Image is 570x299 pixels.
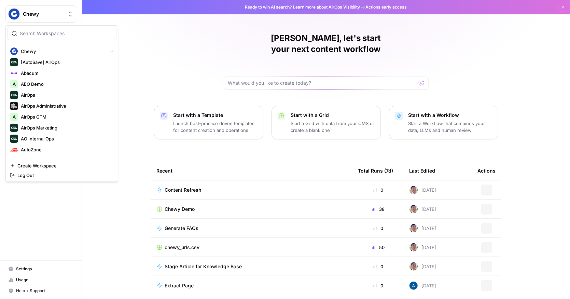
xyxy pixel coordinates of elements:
[157,225,347,232] a: Generate FAQs
[409,224,436,232] div: [DATE]
[20,30,112,37] input: Search Workspaces
[10,47,18,55] img: Chewy Logo
[228,80,416,86] input: What would you like to create today?
[13,113,16,120] span: A
[21,124,111,131] span: AirOps Marketing
[409,282,418,290] img: he81ibor8lsei4p3qvg4ugbvimgp
[272,106,381,139] button: Start with a GridStart a Grid with data from your CMS or create a blank one
[409,282,436,290] div: [DATE]
[358,225,399,232] div: 0
[409,262,418,271] img: 99f2gcj60tl1tjps57nny4cf0tt1
[157,282,347,289] a: Extract Page
[165,187,201,193] span: Content Refresh
[157,187,347,193] a: Content Refresh
[358,263,399,270] div: 0
[291,112,375,119] p: Start with a Grid
[16,288,73,294] span: Help + Support
[389,106,498,139] button: Start with a WorkflowStart a Workflow that combines your data, LLMs and human review
[21,70,111,77] span: Abacum
[5,263,76,274] a: Settings
[5,25,118,182] div: Workspace: Chewy
[409,186,436,194] div: [DATE]
[21,146,111,153] span: AutoZone
[10,135,18,143] img: AO Internal Ops Logo
[173,112,258,119] p: Start with a Template
[21,113,111,120] span: AirOps GTM
[8,8,20,20] img: Chewy Logo
[409,243,418,252] img: 99f2gcj60tl1tjps57nny4cf0tt1
[157,263,347,270] a: Stage Article for Knowledge Base
[17,162,111,169] span: Create Workspace
[358,282,399,289] div: 0
[21,103,111,109] span: AirOps Administrative
[224,33,429,55] h1: [PERSON_NAME], let's start your next content workflow
[409,161,435,180] div: Last Edited
[5,285,76,296] button: Help + Support
[409,224,418,232] img: 99f2gcj60tl1tjps57nny4cf0tt1
[157,244,347,251] a: chewy_urls.csv
[165,206,195,213] span: Chewy Demo
[358,161,393,180] div: Total Runs (7d)
[358,187,399,193] div: 0
[5,274,76,285] a: Usage
[409,205,436,213] div: [DATE]
[358,244,399,251] div: 50
[7,171,116,180] a: Log Out
[21,81,111,87] span: AEO Demo
[13,81,16,87] span: A
[10,58,18,66] img: [AutoSave] AirOps Logo
[5,5,76,23] button: Workspace: Chewy
[293,4,316,10] a: Learn more
[23,11,64,17] span: Chewy
[165,225,199,232] span: Generate FAQs
[157,206,347,213] a: Chewy Demo
[366,4,407,10] span: Actions early access
[21,48,105,55] span: Chewy
[21,92,111,98] span: AirOps
[154,106,263,139] button: Start with a TemplateLaunch best-practice driven templates for content creation and operations
[408,120,492,134] p: Start a Workflow that combines your data, LLMs and human review
[165,282,194,289] span: Extract Page
[21,59,111,66] span: [AutoSave] AirOps
[10,69,18,77] img: Abacum Logo
[16,266,73,272] span: Settings
[17,172,111,179] span: Log Out
[358,206,399,213] div: 38
[173,120,258,134] p: Launch best-practice driven templates for content creation and operations
[409,205,418,213] img: 99f2gcj60tl1tjps57nny4cf0tt1
[16,277,73,283] span: Usage
[7,161,116,171] a: Create Workspace
[157,161,347,180] div: Recent
[21,135,111,142] span: AO Internal Ops
[478,161,496,180] div: Actions
[409,186,418,194] img: 99f2gcj60tl1tjps57nny4cf0tt1
[409,243,436,252] div: [DATE]
[408,112,492,119] p: Start with a Workflow
[245,4,360,10] span: Ready to win AI search? about AirOps Visibility
[291,120,375,134] p: Start a Grid with data from your CMS or create a blank one
[10,146,18,154] img: AutoZone Logo
[10,91,18,99] img: AirOps Logo
[165,244,200,251] span: chewy_urls.csv
[10,124,18,132] img: AirOps Marketing Logo
[165,263,242,270] span: Stage Article for Knowledge Base
[409,262,436,271] div: [DATE]
[10,102,18,110] img: AirOps Administrative Logo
